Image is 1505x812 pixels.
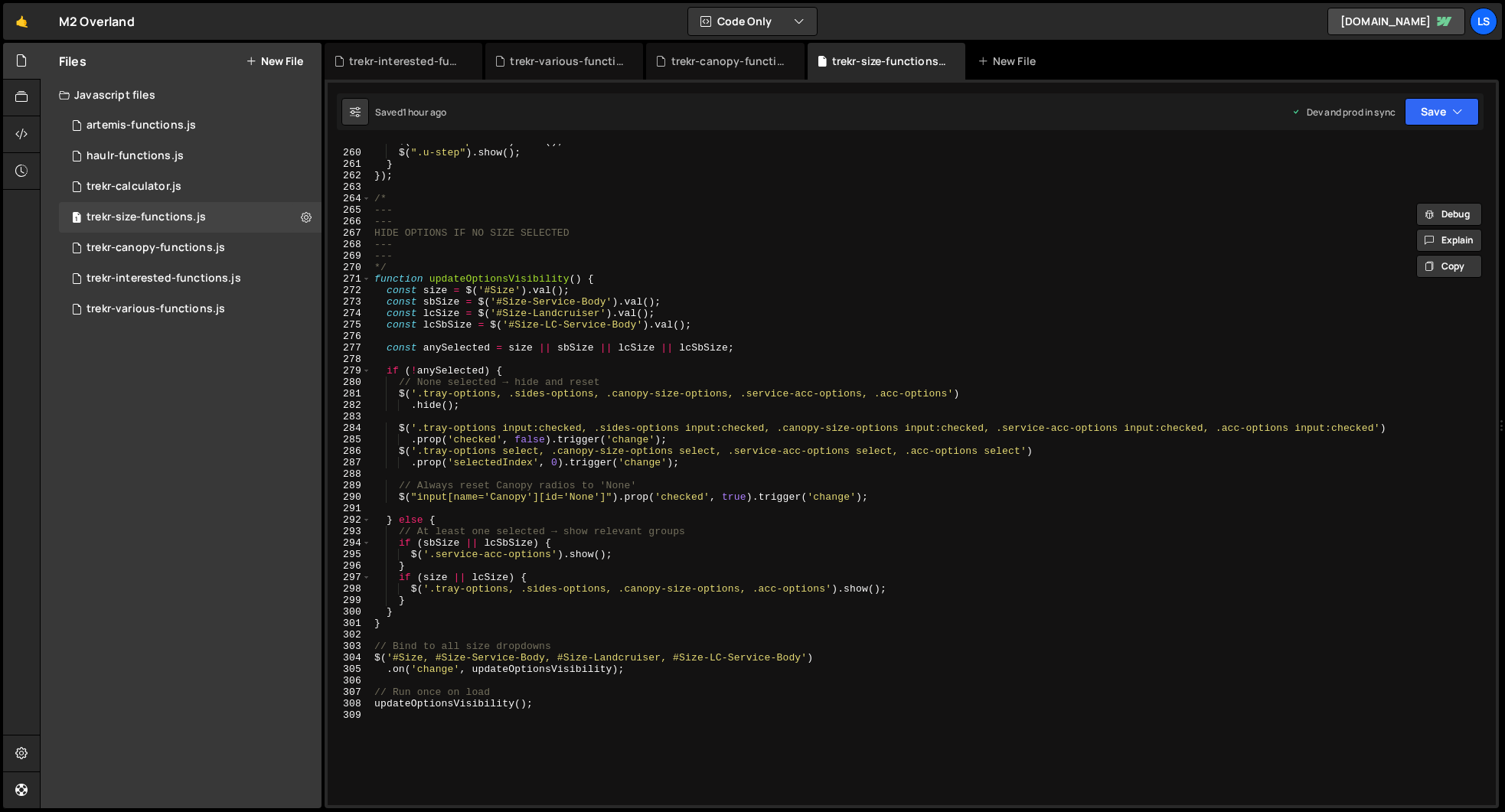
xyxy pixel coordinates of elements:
a: LS [1470,8,1497,35]
div: 303 [328,641,371,652]
div: 302 [328,629,371,641]
div: 11669/42694.js [59,263,322,294]
div: 298 [328,583,371,595]
div: 290 [328,491,371,503]
div: 260 [328,147,371,158]
div: 296 [328,560,371,572]
div: 293 [328,526,371,537]
div: 11669/40542.js [59,141,322,171]
div: 267 [328,227,371,239]
div: 271 [328,273,371,285]
div: 11669/27653.js [59,171,322,202]
div: 309 [328,709,371,721]
div: 261 [328,158,371,170]
div: 292 [328,514,371,526]
div: 285 [328,434,371,445]
div: 277 [328,342,371,354]
div: 276 [328,331,371,342]
div: 301 [328,618,371,629]
div: 295 [328,549,371,560]
div: artemis-functions.js [87,119,196,132]
div: 11669/47070.js [59,202,322,233]
span: 1 [72,213,81,225]
div: 278 [328,354,371,365]
div: 300 [328,606,371,618]
div: 264 [328,193,371,204]
div: 1 hour ago [403,106,447,119]
div: 268 [328,239,371,250]
div: 297 [328,572,371,583]
div: 11669/37341.js [59,294,322,324]
div: trekr-various-functions.js [510,54,625,69]
div: 279 [328,365,371,377]
div: 11669/47072.js [59,233,322,263]
div: 299 [328,595,371,606]
button: Debug [1416,203,1482,226]
div: 305 [328,664,371,675]
button: Save [1405,98,1479,126]
div: 286 [328,445,371,457]
div: 272 [328,285,371,296]
div: 307 [328,686,371,698]
a: 🤙 [3,3,41,40]
div: Saved [375,106,446,119]
div: haulr-functions.js [87,149,184,163]
div: Javascript files [41,80,322,110]
button: Code Only [688,8,817,35]
div: trekr-size-functions.js [832,54,947,69]
div: trekr-canopy-functions.js [87,241,225,255]
div: trekr-interested-functions.js [349,54,464,69]
div: 263 [328,181,371,193]
div: 291 [328,503,371,514]
div: 306 [328,675,371,686]
div: Dev and prod in sync [1291,106,1396,119]
div: 283 [328,411,371,422]
div: 287 [328,457,371,468]
button: New File [246,55,303,67]
div: 284 [328,422,371,434]
div: 280 [328,377,371,388]
div: trekr-various-functions.js [87,302,225,316]
div: New File [978,54,1042,69]
div: trekr-interested-functions.js [87,272,241,285]
div: 304 [328,652,371,664]
div: M2 Overland [59,12,135,31]
div: trekr-size-functions.js [87,210,206,224]
div: 282 [328,399,371,411]
div: 273 [328,296,371,308]
div: 308 [328,698,371,709]
div: 289 [328,480,371,491]
div: 262 [328,170,371,181]
button: Copy [1416,255,1482,278]
div: 265 [328,204,371,216]
div: 266 [328,216,371,227]
div: 294 [328,537,371,549]
div: 11669/42207.js [59,110,322,141]
div: 269 [328,250,371,262]
h2: Files [59,53,87,70]
div: 274 [328,308,371,319]
div: trekr-canopy-functions.js [671,54,786,69]
div: 288 [328,468,371,480]
a: [DOMAIN_NAME] [1327,8,1465,35]
div: 270 [328,262,371,273]
div: 281 [328,388,371,399]
div: trekr-calculator.js [87,180,181,194]
div: 275 [328,319,371,331]
button: Explain [1416,229,1482,252]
